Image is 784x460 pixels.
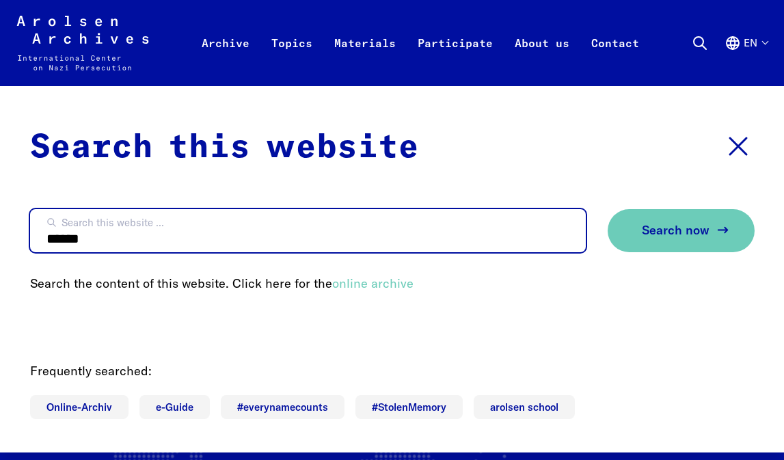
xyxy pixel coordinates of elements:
[30,123,419,172] p: Search this website
[608,209,755,252] button: Search now
[221,395,344,419] a: #everynamecounts
[580,31,650,86] a: Contact
[191,31,260,86] a: Archive
[323,31,407,86] a: Materials
[355,395,463,419] a: #StolenMemory
[642,224,709,238] span: Search now
[30,274,755,293] p: Search the content of this website. Click here for the
[30,362,755,381] p: Frequently searched:
[504,31,580,86] a: About us
[191,16,650,70] nav: Primary
[407,31,504,86] a: Participate
[260,31,323,86] a: Topics
[725,35,768,83] button: English, language selection
[332,275,414,291] a: online archive
[139,395,210,419] a: e-Guide
[474,395,575,419] a: arolsen school
[30,395,129,419] a: Online-Archiv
